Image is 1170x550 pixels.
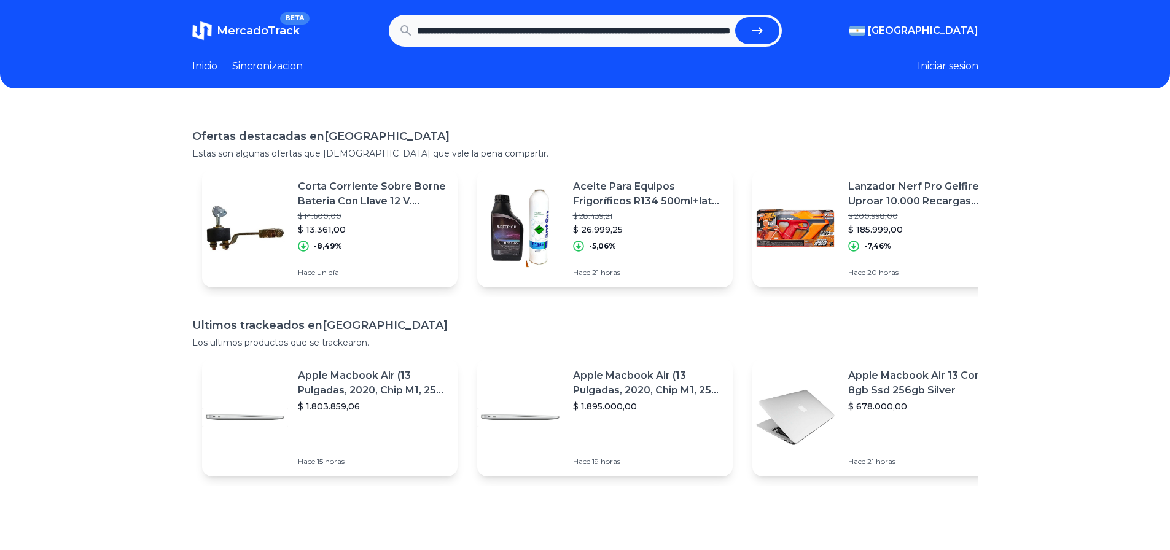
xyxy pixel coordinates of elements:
[848,368,998,398] p: Apple Macbook Air 13 Core I5 8gb Ssd 256gb Silver
[848,400,998,412] p: $ 678.000,00
[573,368,723,398] p: Apple Macbook Air (13 Pulgadas, 2020, Chip M1, 256 Gb De Ssd, 8 Gb De Ram) - Plata
[752,374,838,460] img: Featured image
[573,211,723,221] p: $ 28.439,21
[848,223,998,236] p: $ 185.999,00
[314,241,342,251] p: -8,49%
[477,185,563,271] img: Featured image
[192,59,217,74] a: Inicio
[298,179,448,209] p: Corta Corriente Sobre Borne Bateria Con Llave 12 V. [GEOGRAPHIC_DATA]
[192,128,978,145] h1: Ofertas destacadas en [GEOGRAPHIC_DATA]
[477,169,733,287] a: Featured imageAceite Para Equipos Frigoríficos R134 500ml+lata R134$ 28.439,21$ 26.999,25-5,06%Ha...
[864,241,891,251] p: -7,46%
[868,23,978,38] span: [GEOGRAPHIC_DATA]
[202,185,288,271] img: Featured image
[849,26,865,36] img: Argentina
[192,21,300,41] a: MercadoTrackBETA
[573,400,723,412] p: $ 1.895.000,00
[573,223,723,236] p: $ 26.999,25
[848,179,998,209] p: Lanzador Nerf Pro Gelfire Uproar 10.000 Recargas F9220hasbro
[298,211,448,221] p: $ 14.600,00
[573,268,723,277] p: Hace 21 horas
[589,241,616,251] p: -5,06%
[298,457,448,467] p: Hace 15 horas
[477,358,733,476] a: Featured imageApple Macbook Air (13 Pulgadas, 2020, Chip M1, 256 Gb De Ssd, 8 Gb De Ram) - Plata$...
[573,457,723,467] p: Hace 19 horas
[192,336,978,349] p: Los ultimos productos que se trackearon.
[202,374,288,460] img: Featured image
[232,59,303,74] a: Sincronizacion
[918,59,978,74] button: Iniciar sesion
[477,374,563,460] img: Featured image
[298,223,448,236] p: $ 13.361,00
[217,24,300,37] span: MercadoTrack
[280,12,309,25] span: BETA
[202,169,458,287] a: Featured imageCorta Corriente Sobre Borne Bateria Con Llave 12 V. [GEOGRAPHIC_DATA]$ 14.600,00$ 1...
[573,179,723,209] p: Aceite Para Equipos Frigoríficos R134 500ml+lata R134
[848,211,998,221] p: $ 200.998,00
[298,268,448,277] p: Hace un día
[298,400,448,412] p: $ 1.803.859,06
[848,457,998,467] p: Hace 21 horas
[192,317,978,334] h1: Ultimos trackeados en [GEOGRAPHIC_DATA]
[298,368,448,398] p: Apple Macbook Air (13 Pulgadas, 2020, Chip M1, 256 Gb De Ssd, 8 Gb De Ram) - Plata
[752,358,1008,476] a: Featured imageApple Macbook Air 13 Core I5 8gb Ssd 256gb Silver$ 678.000,00Hace 21 horas
[752,169,1008,287] a: Featured imageLanzador Nerf Pro Gelfire Uproar 10.000 Recargas F9220hasbro$ 200.998,00$ 185.999,0...
[192,21,212,41] img: MercadoTrack
[849,23,978,38] button: [GEOGRAPHIC_DATA]
[752,185,838,271] img: Featured image
[848,268,998,277] p: Hace 20 horas
[192,147,978,160] p: Estas son algunas ofertas que [DEMOGRAPHIC_DATA] que vale la pena compartir.
[202,358,458,476] a: Featured imageApple Macbook Air (13 Pulgadas, 2020, Chip M1, 256 Gb De Ssd, 8 Gb De Ram) - Plata$...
